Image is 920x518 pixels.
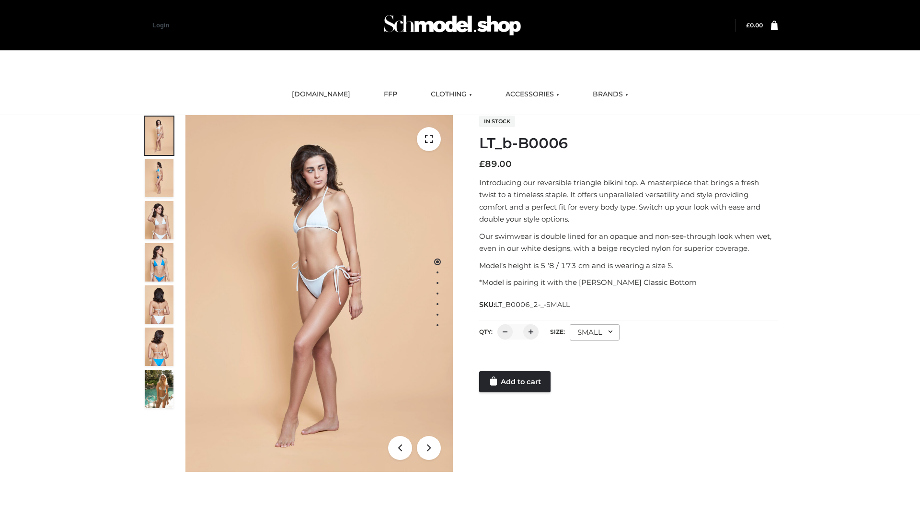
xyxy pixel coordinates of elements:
[380,6,524,44] img: Schmodel Admin 964
[479,159,485,169] span: £
[479,299,571,310] span: SKU:
[145,117,173,155] img: ArielClassicBikiniTop_CloudNine_AzureSky_OW114ECO_1-scaled.jpg
[479,116,515,127] span: In stock
[145,285,173,324] img: ArielClassicBikiniTop_CloudNine_AzureSky_OW114ECO_7-scaled.jpg
[145,328,173,366] img: ArielClassicBikiniTop_CloudNine_AzureSky_OW114ECO_8-scaled.jpg
[479,177,778,225] p: Introducing our reversible triangle bikini top. A masterpiece that brings a fresh twist to a time...
[479,230,778,255] p: Our swimwear is double lined for an opaque and non-see-through look when wet, even in our white d...
[424,84,479,105] a: CLOTHING
[145,159,173,197] img: ArielClassicBikiniTop_CloudNine_AzureSky_OW114ECO_2-scaled.jpg
[285,84,357,105] a: [DOMAIN_NAME]
[746,22,763,29] bdi: 0.00
[479,259,778,272] p: Model’s height is 5 ‘8 / 173 cm and is wearing a size S.
[570,324,620,341] div: SMALL
[746,22,750,29] span: £
[586,84,635,105] a: BRANDS
[479,371,551,392] a: Add to cart
[495,300,570,309] span: LT_B0006_2-_-SMALL
[550,328,565,335] label: Size:
[479,328,493,335] label: QTY:
[145,370,173,408] img: Arieltop_CloudNine_AzureSky2.jpg
[145,201,173,239] img: ArielClassicBikiniTop_CloudNine_AzureSky_OW114ECO_3-scaled.jpg
[746,22,763,29] a: £0.00
[498,84,566,105] a: ACCESSORIES
[152,22,169,29] a: Login
[145,243,173,282] img: ArielClassicBikiniTop_CloudNine_AzureSky_OW114ECO_4-scaled.jpg
[185,115,453,472] img: ArielClassicBikiniTop_CloudNine_AzureSky_OW114ECO_1
[479,159,512,169] bdi: 89.00
[377,84,404,105] a: FFP
[479,276,778,289] p: *Model is pairing it with the [PERSON_NAME] Classic Bottom
[479,135,778,152] h1: LT_b-B0006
